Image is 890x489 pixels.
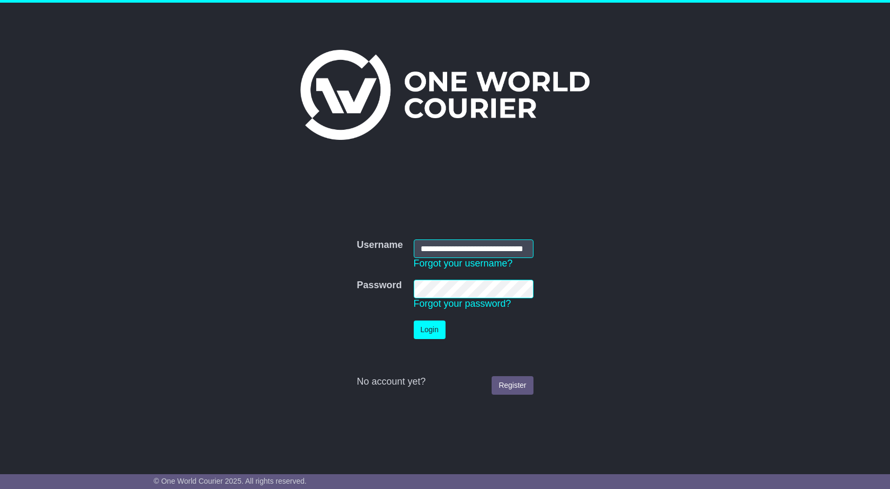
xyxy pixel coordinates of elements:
[357,239,403,251] label: Username
[414,321,446,339] button: Login
[154,477,307,485] span: © One World Courier 2025. All rights reserved.
[300,50,590,140] img: One World
[492,376,533,395] a: Register
[357,376,533,388] div: No account yet?
[414,298,511,309] a: Forgot your password?
[414,258,513,269] a: Forgot your username?
[357,280,402,291] label: Password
